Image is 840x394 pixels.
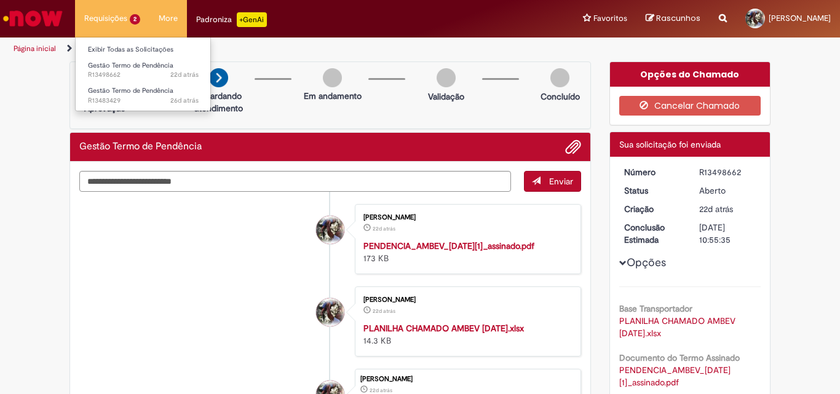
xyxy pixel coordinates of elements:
[541,90,580,103] p: Concluído
[363,240,534,251] a: PENDENCIA_AMBEV_[DATE][1]_assinado.pdf
[170,70,199,79] span: 22d atrás
[373,225,395,232] time: 08/09/2025 15:53:35
[304,90,362,102] p: Em andamento
[323,68,342,87] img: img-circle-grey.png
[549,176,573,187] span: Enviar
[550,68,569,87] img: img-circle-grey.png
[646,13,700,25] a: Rascunhos
[88,86,173,95] span: Gestão Termo de Pendência
[699,166,756,178] div: R13498662
[316,298,344,326] div: Matheus Vintorim
[619,364,731,388] a: Download de PENDENCIA_AMBEV_08-09-2025[1]_assinado.pdf
[619,352,740,363] b: Documento do Termo Assinado
[373,225,395,232] span: 22d atrás
[619,303,692,314] b: Base Transportador
[209,68,228,87] img: arrow-next.png
[75,37,211,111] ul: Requisições
[656,12,700,24] span: Rascunhos
[615,203,691,215] dt: Criação
[363,296,568,304] div: [PERSON_NAME]
[76,59,211,82] a: Aberto R13498662 : Gestão Termo de Pendência
[76,84,211,107] a: Aberto R13483429 : Gestão Termo de Pendência
[88,96,199,106] span: R13483429
[79,141,202,152] h2: Gestão Termo de Pendência Histórico de tíquete
[170,96,199,105] span: 26d atrás
[316,216,344,244] div: Matheus Vintorim
[370,387,392,394] span: 22d atrás
[524,171,581,192] button: Enviar
[79,171,511,192] textarea: Digite sua mensagem aqui...
[363,214,568,221] div: [PERSON_NAME]
[76,43,211,57] a: Exibir Todas as Solicitações
[615,184,691,197] dt: Status
[373,307,395,315] time: 08/09/2025 15:53:27
[615,166,691,178] dt: Número
[373,307,395,315] span: 22d atrás
[699,221,756,246] div: [DATE] 10:55:35
[1,6,65,31] img: ServiceNow
[565,139,581,155] button: Adicionar anexos
[189,90,248,114] p: Aguardando atendimento
[699,203,733,215] span: 22d atrás
[170,70,199,79] time: 08/09/2025 15:55:33
[9,37,551,60] ul: Trilhas de página
[237,12,267,27] p: +GenAi
[84,12,127,25] span: Requisições
[159,12,178,25] span: More
[615,221,691,246] dt: Conclusão Estimada
[196,12,267,27] div: Padroniza
[699,203,756,215] div: 08/09/2025 15:55:33
[699,184,756,197] div: Aberto
[610,62,771,87] div: Opções do Chamado
[619,139,721,150] span: Sua solicitação foi enviada
[363,322,568,347] div: 14.3 KB
[88,61,173,70] span: Gestão Termo de Pendência
[88,70,199,80] span: R13498662
[360,376,574,383] div: [PERSON_NAME]
[14,44,56,53] a: Página inicial
[619,96,761,116] button: Cancelar Chamado
[370,387,392,394] time: 08/09/2025 15:55:33
[428,90,464,103] p: Validação
[130,14,140,25] span: 2
[437,68,456,87] img: img-circle-grey.png
[619,315,738,339] a: Download de PLANILHA CHAMADO AMBEV 08-09-2025.xlsx
[769,13,831,23] span: [PERSON_NAME]
[699,203,733,215] time: 08/09/2025 15:55:33
[363,240,568,264] div: 173 KB
[593,12,627,25] span: Favoritos
[363,323,524,334] a: PLANILHA CHAMADO AMBEV [DATE].xlsx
